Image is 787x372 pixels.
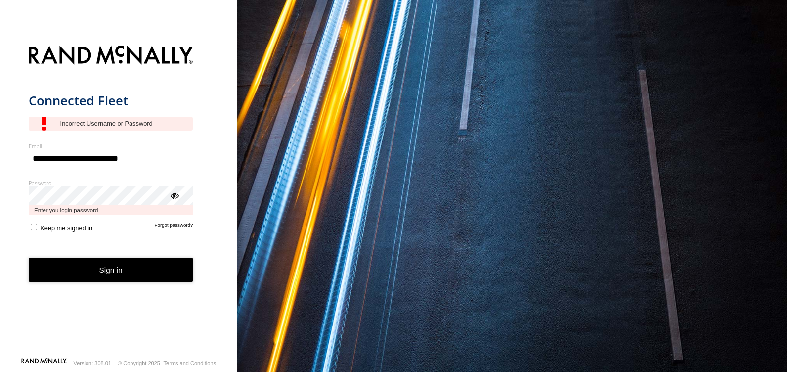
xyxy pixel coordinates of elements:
img: Rand McNally [29,44,193,69]
a: Visit our Website [21,358,67,368]
input: Keep me signed in [31,224,37,230]
form: main [29,40,209,357]
div: Version: 308.01 [74,360,111,366]
div: ViewPassword [169,190,179,200]
span: Keep me signed in [40,224,92,232]
div: © Copyright 2025 - [118,360,216,366]
span: Enter you login password [29,205,193,215]
button: Sign in [29,258,193,282]
h1: Connected Fleet [29,93,193,109]
label: Password [29,179,193,186]
label: Email [29,142,193,150]
a: Terms and Conditions [164,360,216,366]
a: Forgot password? [155,222,193,232]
